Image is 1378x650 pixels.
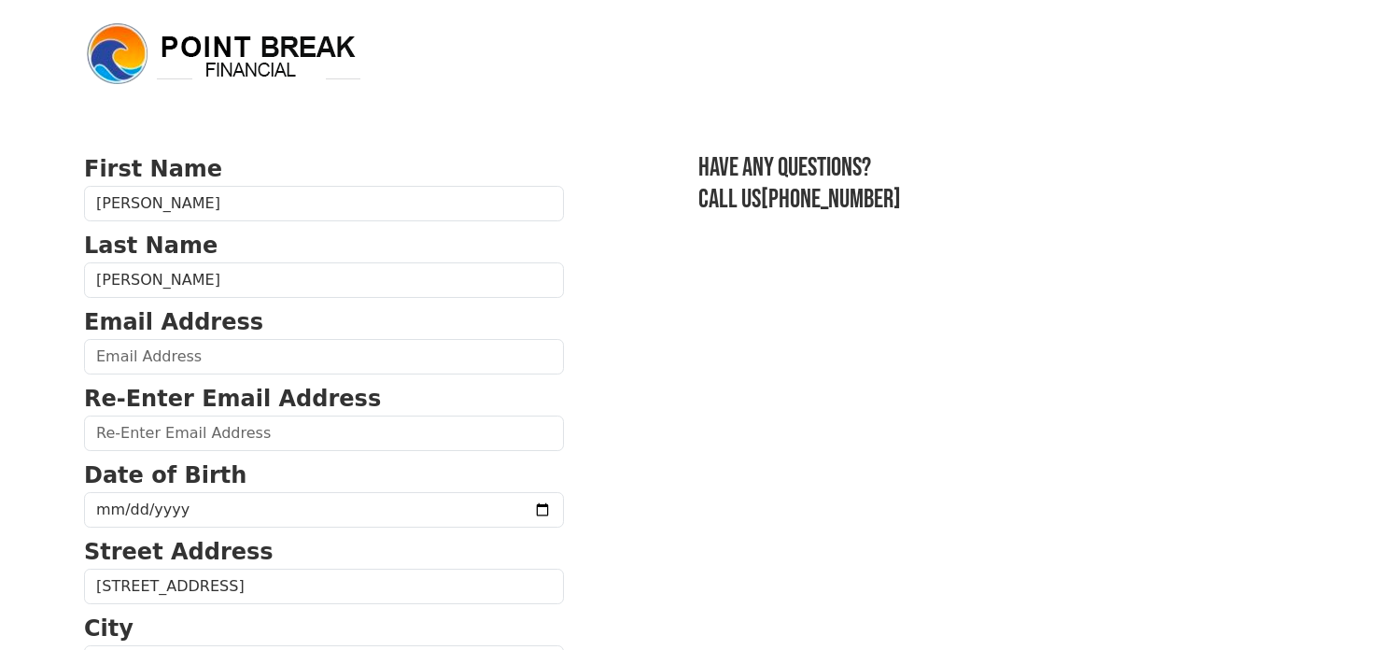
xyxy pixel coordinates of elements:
strong: First Name [84,156,222,182]
input: Last Name [84,262,564,298]
input: Email Address [84,339,564,374]
input: Street Address [84,569,564,604]
strong: Street Address [84,539,274,565]
strong: Re-Enter Email Address [84,386,381,412]
input: Re-Enter Email Address [84,416,564,451]
strong: City [84,615,134,642]
a: [PHONE_NUMBER] [761,184,901,215]
strong: Last Name [84,233,218,259]
img: logo.png [84,21,364,88]
h3: Have any questions? [698,152,1294,184]
strong: Date of Birth [84,462,246,488]
h3: Call us [698,184,1294,216]
input: First Name [84,186,564,221]
strong: Email Address [84,309,263,335]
